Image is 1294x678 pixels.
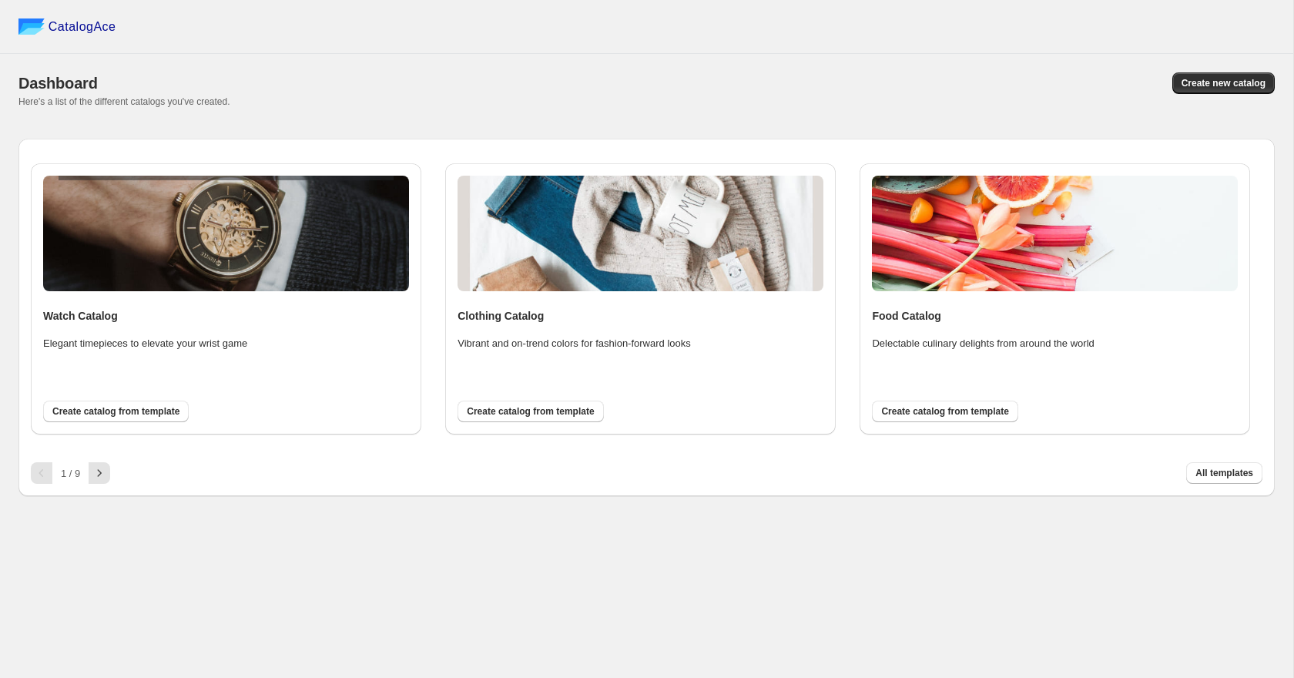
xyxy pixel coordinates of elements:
[1195,467,1253,479] span: All templates
[458,176,823,291] img: clothing
[1172,72,1275,94] button: Create new catalog
[881,405,1008,418] span: Create catalog from template
[458,308,823,324] h4: Clothing Catalog
[872,176,1238,291] img: food
[18,96,230,107] span: Here's a list of the different catalogs you've created.
[43,308,409,324] h4: Watch Catalog
[18,18,45,35] img: catalog ace
[458,336,704,351] p: Vibrant and on-trend colors for fashion-forward looks
[872,401,1017,422] button: Create catalog from template
[1186,462,1262,484] button: All templates
[872,308,1238,324] h4: Food Catalog
[52,405,179,418] span: Create catalog from template
[43,176,409,291] img: watch
[43,401,189,422] button: Create catalog from template
[18,75,98,92] span: Dashboard
[467,405,594,418] span: Create catalog from template
[1182,77,1266,89] span: Create new catalog
[458,401,603,422] button: Create catalog from template
[61,468,80,479] span: 1 / 9
[872,336,1118,351] p: Delectable culinary delights from around the world
[43,336,290,351] p: Elegant timepieces to elevate your wrist game
[49,19,116,35] span: CatalogAce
